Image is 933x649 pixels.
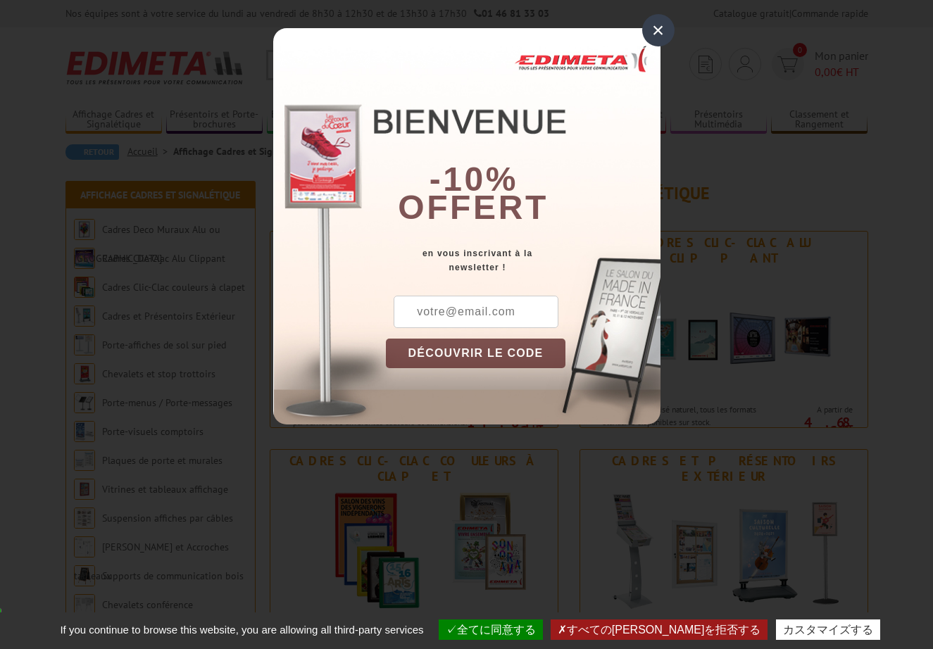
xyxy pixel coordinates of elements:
[551,619,768,640] button: すべての[PERSON_NAME]を拒否する
[386,339,566,368] button: DÉCOUVRIR LE CODE
[398,189,549,226] font: offert
[439,619,543,640] button: 全てに同意する
[430,160,518,198] b: -10%
[394,296,558,328] input: votre@email.com
[386,246,660,275] div: en vous inscrivant à la newsletter !
[642,14,675,46] div: ×
[776,619,880,640] button: カスタマイズする (モーダルウィンドウ)
[53,624,430,636] span: If you continue to browse this website, you are allowing all third-party services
